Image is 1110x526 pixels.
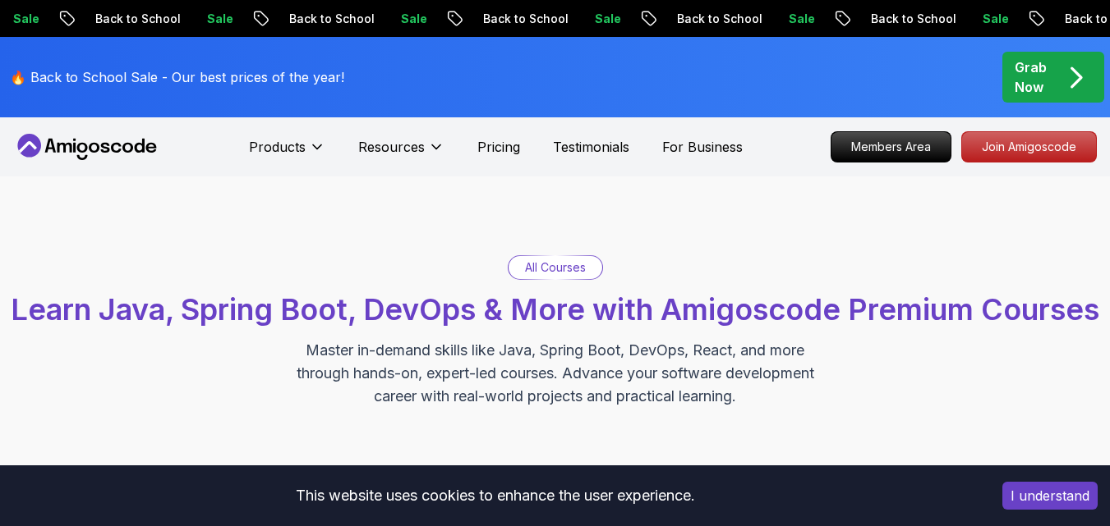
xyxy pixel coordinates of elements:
button: Accept cookies [1002,482,1098,510]
a: Join Amigoscode [961,131,1097,162]
p: All Courses [525,259,586,276]
p: Back to School [78,11,190,27]
a: Members Area [831,131,951,162]
p: Grab Now [1015,57,1047,97]
p: Back to School [466,11,578,27]
p: Back to School [854,11,965,27]
p: Sale [578,11,630,27]
button: Resources [358,137,444,170]
a: Pricing [477,137,520,157]
p: Sale [190,11,242,27]
p: Products [249,137,306,157]
p: 🔥 Back to School Sale - Our best prices of the year! [10,67,344,87]
p: Join Amigoscode [962,132,1096,162]
p: Sale [384,11,436,27]
div: This website uses cookies to enhance the user experience. [12,478,978,514]
p: Sale [965,11,1018,27]
a: For Business [662,137,743,157]
p: Back to School [272,11,384,27]
button: Products [249,137,325,170]
p: Sale [771,11,824,27]
p: Master in-demand skills like Java, Spring Boot, DevOps, React, and more through hands-on, expert-... [279,339,831,408]
p: Members Area [831,132,951,162]
p: Back to School [660,11,771,27]
a: Testimonials [553,137,629,157]
span: Learn Java, Spring Boot, DevOps & More with Amigoscode Premium Courses [11,291,1099,327]
p: Resources [358,137,425,157]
